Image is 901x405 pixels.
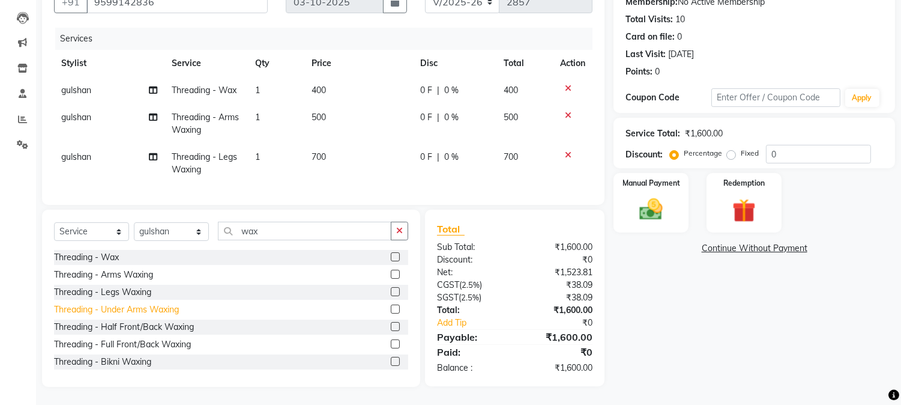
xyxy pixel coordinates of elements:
div: Threading - Wax [54,251,119,264]
div: ₹1,600.00 [685,127,723,140]
label: Fixed [741,148,759,159]
div: Threading - Arms Waxing [54,269,153,281]
div: ₹1,523.81 [515,266,602,279]
div: ₹0 [515,254,602,266]
span: SGST [437,292,459,303]
div: Threading - Under Arms Waxing [54,303,179,316]
div: Total: [428,304,515,317]
a: Add Tip [428,317,529,329]
span: 2.5% [461,293,479,302]
div: ₹1,600.00 [515,330,602,344]
span: 0 % [444,84,459,97]
span: 1 [255,85,260,96]
span: 0 % [444,111,459,124]
img: _gift.svg [725,196,763,225]
span: 500 [312,112,326,123]
span: gulshan [61,85,91,96]
div: 10 [675,13,685,26]
div: Net: [428,266,515,279]
span: 500 [504,112,518,123]
span: 400 [504,85,518,96]
th: Price [304,50,413,77]
div: ₹1,600.00 [515,304,602,317]
span: 2.5% [462,280,480,290]
div: Paid: [428,345,515,359]
div: ₹1,600.00 [515,241,602,254]
div: Services [55,28,601,50]
input: Enter Offer / Coupon Code [711,88,840,107]
span: Threading - Legs Waxing [172,151,237,175]
div: ₹0 [515,345,602,359]
div: Discount: [625,148,663,161]
th: Disc [413,50,496,77]
a: Continue Without Payment [616,242,893,255]
div: ₹38.09 [515,291,602,304]
div: Threading - Legs Waxing [54,286,151,299]
div: ₹0 [529,317,602,329]
span: 1 [255,151,260,162]
th: Stylist [54,50,164,77]
div: 0 [677,31,682,43]
span: gulshan [61,151,91,162]
span: 0 % [444,151,459,163]
div: Points: [625,65,652,78]
div: Threading - Bikni Waxing [54,356,151,368]
span: 700 [504,151,518,162]
div: ₹38.09 [515,279,602,291]
label: Redemption [723,178,765,189]
div: Card on file: [625,31,675,43]
span: | [437,111,439,124]
div: ₹1,600.00 [515,362,602,374]
div: [DATE] [668,48,694,61]
span: 0 F [420,151,432,163]
input: Search or Scan [218,222,391,240]
div: Balance : [428,362,515,374]
span: CGST [437,279,459,290]
span: Threading - Arms Waxing [172,112,239,135]
div: 0 [655,65,660,78]
div: Threading - Half Front/Back Waxing [54,321,194,333]
div: ( ) [428,279,515,291]
span: | [437,84,439,97]
label: Percentage [684,148,722,159]
th: Total [496,50,553,77]
th: Qty [248,50,304,77]
div: Discount: [428,254,515,266]
span: Threading - Wax [172,85,237,96]
span: 400 [312,85,326,96]
button: Apply [845,89,879,107]
div: Sub Total: [428,241,515,254]
div: Payable: [428,330,515,344]
th: Service [164,50,249,77]
span: 700 [312,151,326,162]
th: Action [553,50,592,77]
img: _cash.svg [632,196,670,223]
span: gulshan [61,112,91,123]
span: 0 F [420,111,432,124]
span: 1 [255,112,260,123]
div: Total Visits: [625,13,673,26]
span: Total [437,223,465,236]
label: Manual Payment [622,178,680,189]
div: Service Total: [625,127,680,140]
span: 0 F [420,84,432,97]
div: Last Visit: [625,48,666,61]
div: Coupon Code [625,91,711,104]
div: Threading - Full Front/Back Waxing [54,338,191,351]
div: ( ) [428,291,515,304]
span: | [437,151,439,163]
